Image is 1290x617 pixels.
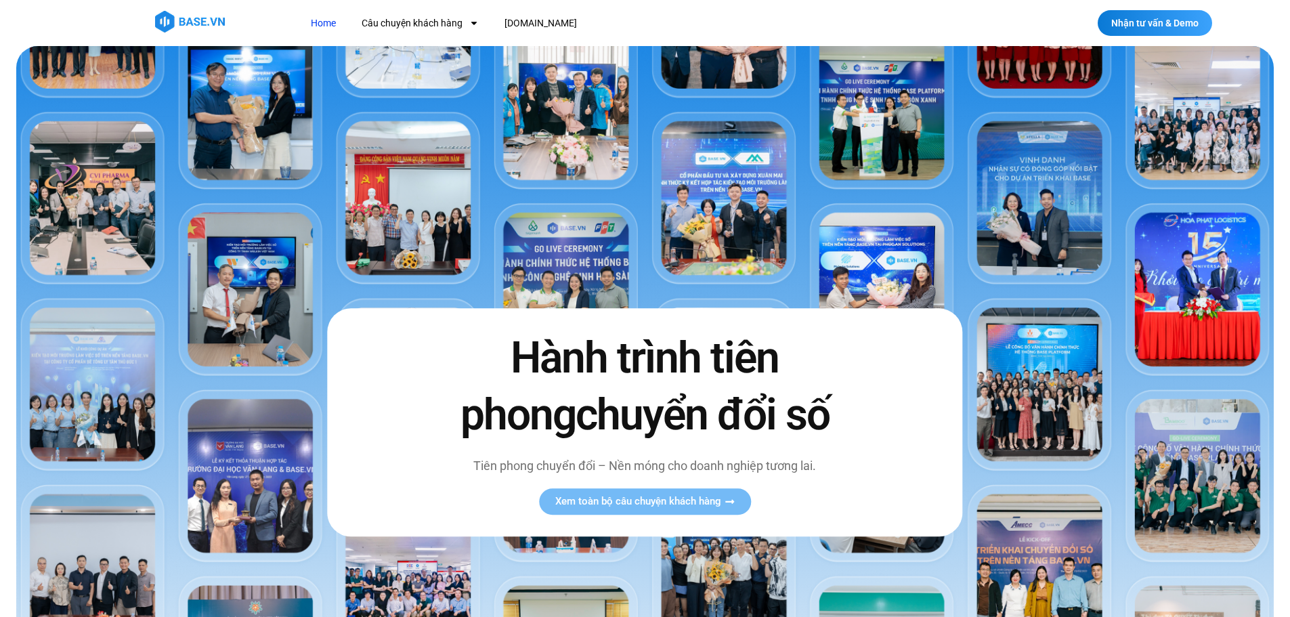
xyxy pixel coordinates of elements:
[539,488,751,515] a: Xem toàn bộ câu chuyện khách hàng
[555,496,721,507] span: Xem toàn bộ câu chuyện khách hàng
[1111,18,1199,28] span: Nhận tư vấn & Demo
[351,11,489,36] a: Câu chuyện khách hàng
[494,11,587,36] a: [DOMAIN_NAME]
[431,331,858,443] h2: Hành trình tiên phong
[576,389,830,440] span: chuyển đổi số
[301,11,346,36] a: Home
[431,456,858,475] p: Tiên phong chuyển đổi – Nền móng cho doanh nghiệp tương lai.
[301,11,825,36] nav: Menu
[1098,10,1212,36] a: Nhận tư vấn & Demo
